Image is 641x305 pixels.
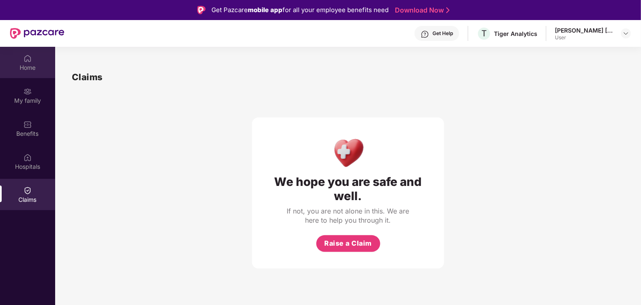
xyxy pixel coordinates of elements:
span: T [481,28,487,38]
div: If not, you are not alone in this. We are here to help you through it. [285,206,411,225]
span: Raise a Claim [324,238,372,249]
img: svg+xml;base64,PHN2ZyBpZD0iRHJvcGRvd24tMzJ4MzIiIHhtbG5zPSJodHRwOi8vd3d3LnczLm9yZy8yMDAwL3N2ZyIgd2... [623,30,629,37]
img: svg+xml;base64,PHN2ZyB3aWR0aD0iMjAiIGhlaWdodD0iMjAiIHZpZXdCb3g9IjAgMCAyMCAyMCIgZmlsbD0ibm9uZSIgeG... [23,87,32,96]
img: New Pazcare Logo [10,28,64,39]
div: We hope you are safe and well. [269,175,427,203]
div: Get Help [432,30,453,37]
img: svg+xml;base64,PHN2ZyBpZD0iSG9tZSIgeG1sbnM9Imh0dHA6Ly93d3cudzMub3JnLzIwMDAvc3ZnIiB3aWR0aD0iMjAiIG... [23,54,32,63]
div: Get Pazcare for all your employee benefits need [211,5,389,15]
button: Raise a Claim [316,235,380,252]
div: Tiger Analytics [494,30,537,38]
div: [PERSON_NAME] [PERSON_NAME] [555,26,613,34]
strong: mobile app [248,6,282,14]
div: User [555,34,613,41]
img: Health Care [330,134,366,170]
img: Logo [197,6,206,14]
img: svg+xml;base64,PHN2ZyBpZD0iSGVscC0zMngzMiIgeG1sbnM9Imh0dHA6Ly93d3cudzMub3JnLzIwMDAvc3ZnIiB3aWR0aD... [421,30,429,38]
h1: Claims [72,70,103,84]
img: svg+xml;base64,PHN2ZyBpZD0iSG9zcGl0YWxzIiB4bWxucz0iaHR0cDovL3d3dy53My5vcmcvMjAwMC9zdmciIHdpZHRoPS... [23,153,32,162]
img: svg+xml;base64,PHN2ZyBpZD0iQ2xhaW0iIHhtbG5zPSJodHRwOi8vd3d3LnczLm9yZy8yMDAwL3N2ZyIgd2lkdGg9IjIwIi... [23,186,32,195]
a: Download Now [395,6,447,15]
img: Stroke [446,6,450,15]
img: svg+xml;base64,PHN2ZyBpZD0iQmVuZWZpdHMiIHhtbG5zPSJodHRwOi8vd3d3LnczLm9yZy8yMDAwL3N2ZyIgd2lkdGg9Ij... [23,120,32,129]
